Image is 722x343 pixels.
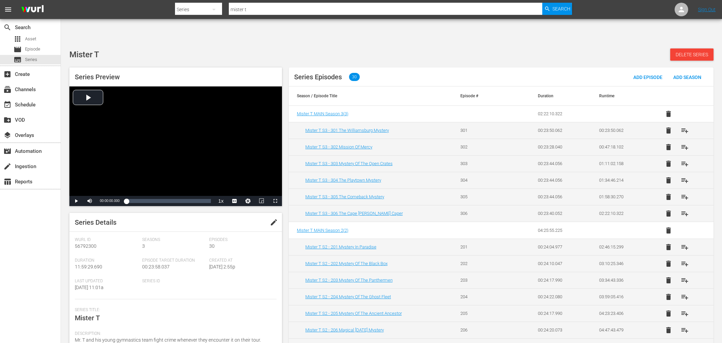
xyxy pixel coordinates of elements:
[664,226,673,235] span: delete
[677,172,693,188] button: playlist_add
[530,205,591,222] td: 00:23:40.052
[209,258,273,263] span: Created At
[664,143,673,151] span: delete
[552,3,570,15] span: Search
[530,239,591,255] td: 00:24:04.977
[530,139,591,155] td: 00:23:28.040
[305,211,403,216] a: Mister T S3 - 306 The Cape [PERSON_NAME] Caper
[452,255,513,272] td: 202
[75,337,261,343] span: Mr. T and his young gymnastics team fight crime whenever they encounter it on their tour.
[677,256,693,272] button: playlist_add
[591,122,652,139] td: 00:23:50.062
[305,278,393,283] a: Mister T S2 - 203 Mystery Of The Panthermen
[255,196,268,206] button: Picture-in-Picture
[530,305,591,322] td: 00:24:17.990
[664,110,673,118] span: delete
[83,196,96,206] button: Mute
[3,23,12,32] span: Search
[75,218,116,226] span: Series Details
[660,322,677,338] button: delete
[530,288,591,305] td: 00:24:22.080
[305,294,391,299] a: Mister T S2 - 204 Mystery Of The Ghost Fleet
[681,160,689,168] span: playlist_add
[681,193,689,201] span: playlist_add
[660,106,677,122] button: delete
[452,155,513,172] td: 303
[677,122,693,139] button: playlist_add
[75,73,120,81] span: Series Preview
[305,178,381,183] a: Mister T S3 - 304 The Playtown Mystery
[452,272,513,288] td: 203
[530,172,591,188] td: 00:23:44.056
[452,122,513,139] td: 301
[664,293,673,301] span: delete
[664,326,673,334] span: delete
[3,147,12,155] span: Automation
[305,244,376,249] a: Mister T S2 - 201 Mystery In Paradise
[14,45,22,54] span: Episode
[452,239,513,255] td: 201
[305,261,388,266] a: Mister T S2 - 202 Mystery Of The Black Box
[289,86,452,105] th: Season / Episode Title
[305,161,393,166] a: Mister T S3 - 303 Mystery Of The Open Crates
[660,272,677,288] button: delete
[591,86,652,105] th: Runtime
[75,331,273,337] span: Description:
[305,128,389,133] a: Mister T S3 - 301 The Williamsburg Mystery
[591,272,652,288] td: 03:34:43.336
[681,126,689,135] span: playlist_add
[660,239,677,255] button: delete
[305,194,384,199] a: Mister T S3 - 305 The Comeback Mystery
[452,188,513,205] td: 305
[209,243,215,249] span: 30
[660,189,677,205] button: delete
[530,272,591,288] td: 00:24:17.990
[142,258,206,263] span: Episode Target Duration
[681,326,689,334] span: playlist_add
[681,276,689,284] span: playlist_add
[126,199,211,203] div: Progress Bar
[75,258,139,263] span: Duration
[591,239,652,255] td: 02:46:15.299
[664,160,673,168] span: delete
[591,172,652,188] td: 01:34:46.214
[266,214,282,230] button: edit
[297,228,348,233] span: Mister T MAIN Season 2 ( 2 )
[677,139,693,155] button: playlist_add
[681,143,689,151] span: playlist_add
[75,237,139,243] span: Wurl Id
[530,188,591,205] td: 00:23:44.056
[209,237,273,243] span: Episodes
[228,196,241,206] button: Captions
[297,111,348,116] a: Mister T MAIN Season 3(3)
[69,196,83,206] button: Play
[591,305,652,322] td: 04:23:23.406
[25,46,40,53] span: Episode
[142,264,170,269] span: 00:23:58.037
[452,288,513,305] td: 204
[530,86,591,105] th: Duration
[660,205,677,222] button: delete
[664,209,673,218] span: delete
[591,139,652,155] td: 00:47:18.102
[452,322,513,338] td: 206
[591,188,652,205] td: 01:58:30.270
[452,86,513,105] th: Episode #
[670,48,714,61] button: Delete Series
[591,155,652,172] td: 01:11:02.158
[591,288,652,305] td: 03:59:05.416
[681,293,689,301] span: playlist_add
[668,75,707,80] span: Add Season
[305,144,372,149] a: Mister T S3 - 302 Mission Of Mercy
[530,222,591,239] td: 04:25:55.225
[270,218,278,226] span: edit
[660,156,677,172] button: delete
[75,307,273,313] span: Series Title:
[75,279,139,284] span: Last Updated
[664,309,673,318] span: delete
[660,289,677,305] button: delete
[677,272,693,288] button: playlist_add
[664,260,673,268] span: delete
[660,222,677,239] button: delete
[530,322,591,338] td: 00:24:20.073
